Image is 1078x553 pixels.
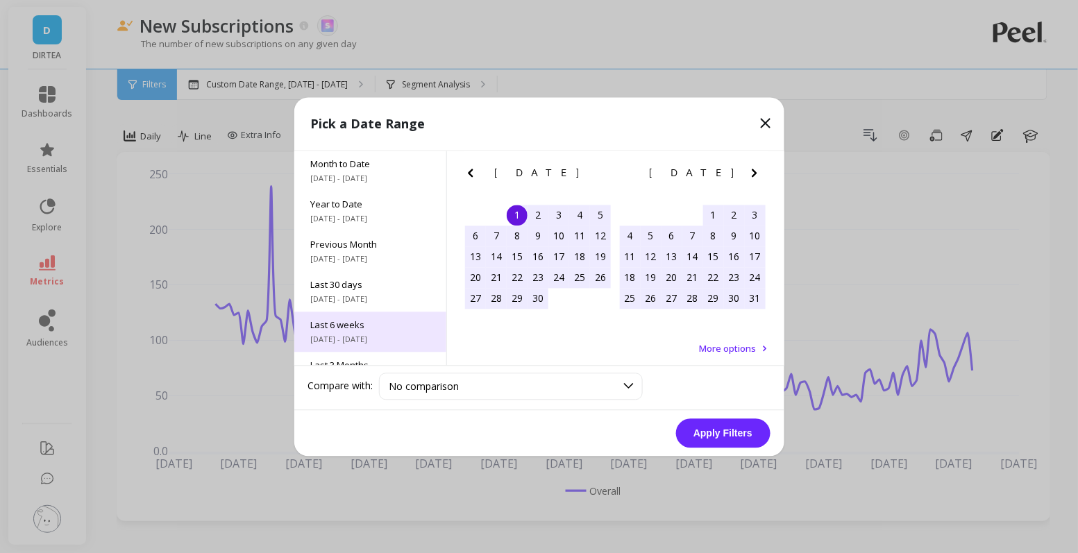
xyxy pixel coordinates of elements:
span: [DATE] [494,167,581,178]
div: Choose Wednesday, April 2nd, 2025 [528,205,548,226]
button: Previous Month [616,164,639,187]
div: Choose Tuesday, April 29th, 2025 [507,288,528,309]
div: Choose Saturday, May 3rd, 2025 [745,205,766,226]
span: [DATE] [649,167,736,178]
div: Choose Friday, April 11th, 2025 [569,226,590,246]
span: [DATE] - [DATE] [311,293,430,305]
div: Choose Thursday, April 24th, 2025 [548,267,569,288]
div: Choose Saturday, April 5th, 2025 [590,205,611,226]
div: Choose Wednesday, April 9th, 2025 [528,226,548,246]
div: Choose Monday, April 21st, 2025 [486,267,507,288]
div: Choose Thursday, May 29th, 2025 [703,288,724,309]
div: Choose Sunday, May 25th, 2025 [620,288,641,309]
div: Choose Friday, April 18th, 2025 [569,246,590,267]
button: Apply Filters [676,418,770,448]
div: Choose Thursday, April 17th, 2025 [548,246,569,267]
div: Choose Friday, May 23rd, 2025 [724,267,745,288]
div: Choose Tuesday, May 13th, 2025 [662,246,682,267]
div: Choose Monday, April 14th, 2025 [486,246,507,267]
span: Month to Date [311,158,430,170]
div: Choose Friday, April 4th, 2025 [569,205,590,226]
div: Choose Sunday, April 6th, 2025 [465,226,486,246]
div: Choose Thursday, April 10th, 2025 [548,226,569,246]
div: Choose Saturday, May 31st, 2025 [745,288,766,309]
div: Choose Tuesday, May 20th, 2025 [662,267,682,288]
div: Choose Tuesday, May 6th, 2025 [662,226,682,246]
div: Choose Wednesday, April 16th, 2025 [528,246,548,267]
div: Choose Sunday, April 20th, 2025 [465,267,486,288]
div: Choose Monday, May 26th, 2025 [641,288,662,309]
div: Choose Saturday, May 10th, 2025 [745,226,766,246]
button: Previous Month [462,164,485,187]
div: Choose Friday, May 30th, 2025 [724,288,745,309]
span: [DATE] - [DATE] [311,253,430,264]
div: Choose Wednesday, May 21st, 2025 [682,267,703,288]
div: Choose Thursday, May 22nd, 2025 [703,267,724,288]
span: Year to Date [311,198,430,210]
div: Choose Thursday, May 1st, 2025 [703,205,724,226]
span: Last 6 weeks [311,318,430,331]
div: Choose Tuesday, April 1st, 2025 [507,205,528,226]
div: Choose Monday, May 19th, 2025 [641,267,662,288]
div: Choose Saturday, April 12th, 2025 [590,226,611,246]
div: Choose Monday, May 5th, 2025 [641,226,662,246]
div: Choose Friday, April 25th, 2025 [569,267,590,288]
span: Previous Month [311,238,430,250]
div: Choose Saturday, April 26th, 2025 [590,267,611,288]
p: Pick a Date Range [311,114,426,133]
div: Choose Sunday, April 13th, 2025 [465,246,486,267]
div: Choose Tuesday, April 22nd, 2025 [507,267,528,288]
label: Compare with: [308,380,373,393]
div: Choose Saturday, April 19th, 2025 [590,246,611,267]
span: Last 3 Months [311,359,430,371]
div: Choose Sunday, May 4th, 2025 [620,226,641,246]
span: Last 30 days [311,278,430,291]
div: Choose Monday, April 7th, 2025 [486,226,507,246]
span: [DATE] - [DATE] [311,213,430,224]
div: Choose Friday, May 2nd, 2025 [724,205,745,226]
div: Choose Tuesday, April 8th, 2025 [507,226,528,246]
div: Choose Thursday, May 15th, 2025 [703,246,724,267]
div: Choose Wednesday, May 7th, 2025 [682,226,703,246]
div: Choose Sunday, May 18th, 2025 [620,267,641,288]
div: Choose Sunday, April 27th, 2025 [465,288,486,309]
div: Choose Sunday, May 11th, 2025 [620,246,641,267]
button: Next Month [746,164,768,187]
div: Choose Wednesday, May 28th, 2025 [682,288,703,309]
div: Choose Wednesday, May 14th, 2025 [682,246,703,267]
div: Choose Thursday, May 8th, 2025 [703,226,724,246]
div: Choose Monday, May 12th, 2025 [641,246,662,267]
div: Choose Wednesday, April 30th, 2025 [528,288,548,309]
span: No comparison [389,380,460,393]
div: Choose Tuesday, May 27th, 2025 [662,288,682,309]
div: Choose Thursday, April 3rd, 2025 [548,205,569,226]
span: [DATE] - [DATE] [311,334,430,345]
span: More options [700,342,757,355]
div: Choose Friday, May 16th, 2025 [724,246,745,267]
div: Choose Monday, April 28th, 2025 [486,288,507,309]
div: Choose Saturday, May 24th, 2025 [745,267,766,288]
div: Choose Friday, May 9th, 2025 [724,226,745,246]
span: [DATE] - [DATE] [311,173,430,184]
div: Choose Wednesday, April 23rd, 2025 [528,267,548,288]
div: month 2025-04 [465,205,611,309]
div: Choose Saturday, May 17th, 2025 [745,246,766,267]
div: Choose Tuesday, April 15th, 2025 [507,246,528,267]
button: Next Month [591,164,614,187]
div: month 2025-05 [620,205,766,309]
